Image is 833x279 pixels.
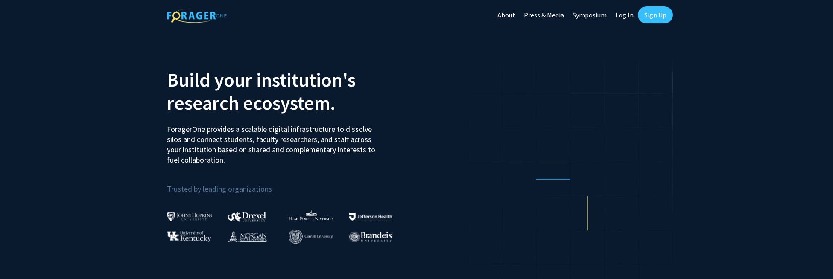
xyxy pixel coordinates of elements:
[349,232,392,242] img: Brandeis University
[167,118,381,165] p: ForagerOne provides a scalable digital infrastructure to dissolve silos and connect students, fac...
[638,6,673,23] a: Sign Up
[167,172,410,195] p: Trusted by leading organizations
[167,231,211,242] img: University of Kentucky
[167,8,227,23] img: ForagerOne Logo
[349,213,392,221] img: Thomas Jefferson University
[289,210,334,220] img: High Point University
[167,68,410,114] h2: Build your institution's research ecosystem.
[228,231,267,242] img: Morgan State University
[289,230,333,244] img: Cornell University
[228,212,266,221] img: Drexel University
[167,212,212,221] img: Johns Hopkins University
